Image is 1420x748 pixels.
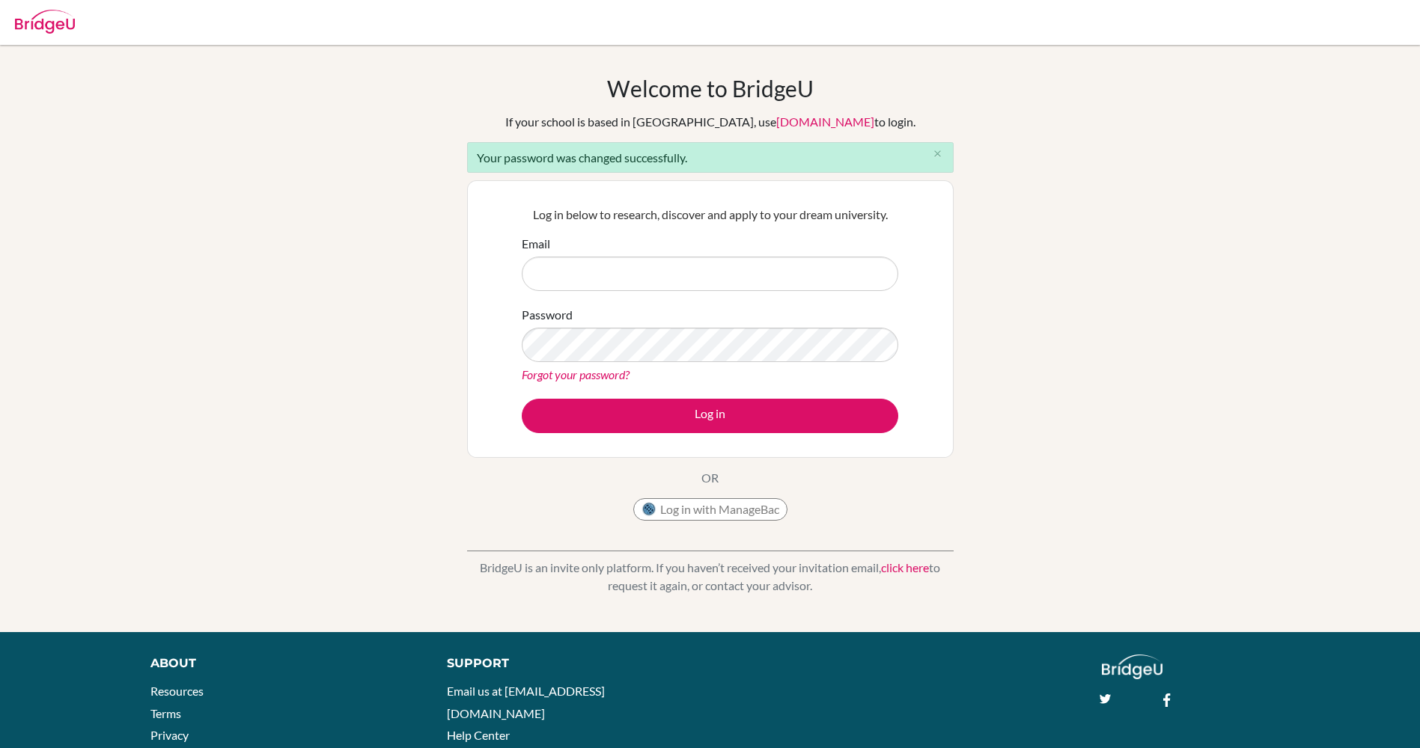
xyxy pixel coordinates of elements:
[150,654,413,672] div: About
[467,142,954,173] div: Your password was changed successfully.
[522,367,630,381] a: Forgot your password?
[932,148,943,159] i: close
[607,75,814,102] h1: Welcome to BridgeU
[467,559,954,595] p: BridgeU is an invite only platform. If you haven’t received your invitation email, to request it ...
[150,706,181,720] a: Terms
[701,469,719,487] p: OR
[633,498,787,521] button: Log in with ManageBac
[522,306,573,324] label: Password
[15,10,75,34] img: Bridge-U
[522,399,898,433] button: Log in
[776,114,874,129] a: [DOMAIN_NAME]
[881,560,929,574] a: click here
[522,235,550,253] label: Email
[1102,654,1162,679] img: logo_white@2x-f4f0deed5e89b7ecb1c2cc34c3e3d731f90f0f143d5ea2071677605dd97b5244.png
[447,684,605,720] a: Email us at [EMAIL_ADDRESS][DOMAIN_NAME]
[505,113,915,131] div: If your school is based in [GEOGRAPHIC_DATA], use to login.
[447,728,510,742] a: Help Center
[150,728,189,742] a: Privacy
[522,206,898,224] p: Log in below to research, discover and apply to your dream university.
[923,143,953,165] button: Close
[447,654,692,672] div: Support
[150,684,204,698] a: Resources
